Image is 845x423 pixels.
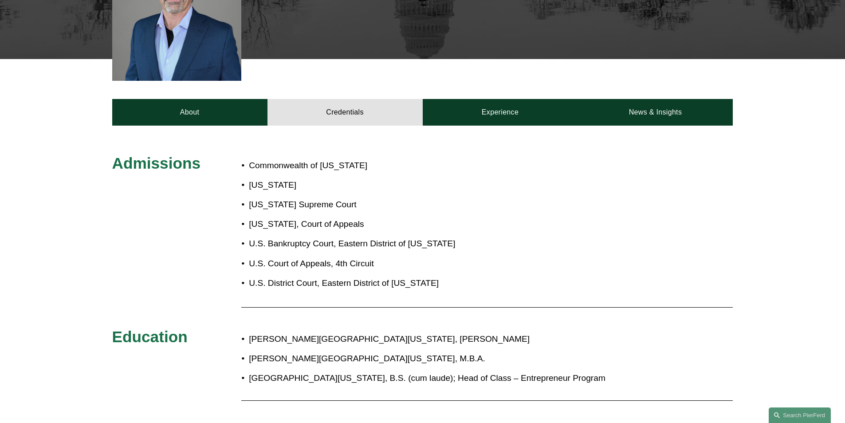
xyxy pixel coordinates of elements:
[112,328,188,345] span: Education
[249,256,474,272] p: U.S. Court of Appeals, 4th Circuit
[112,99,267,126] a: About
[267,99,423,126] a: Credentials
[249,351,655,367] p: [PERSON_NAME][GEOGRAPHIC_DATA][US_STATE], M.B.A.
[249,197,474,213] p: [US_STATE] Supreme Court
[249,178,474,193] p: [US_STATE]
[249,276,474,291] p: U.S. District Court, Eastern District of [US_STATE]
[769,407,831,423] a: Search this site
[423,99,578,126] a: Experience
[112,154,200,172] span: Admissions
[249,158,474,174] p: Commonwealth of [US_STATE]
[249,217,474,232] p: [US_STATE], Court of Appeals
[249,236,474,252] p: U.S. Bankruptcy Court, Eastern District of [US_STATE]
[249,332,655,347] p: [PERSON_NAME][GEOGRAPHIC_DATA][US_STATE], [PERSON_NAME]
[578,99,733,126] a: News & Insights
[249,371,655,386] p: [GEOGRAPHIC_DATA][US_STATE], B.S. (cum laude); Head of Class – Entrepreneur Program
